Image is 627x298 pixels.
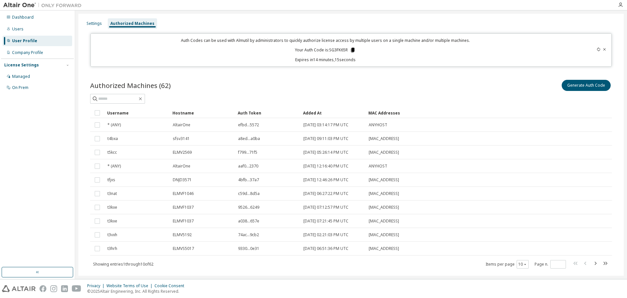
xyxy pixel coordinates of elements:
[369,150,399,155] span: [MAC_ADDRESS]
[173,232,192,237] span: ELMV5192
[369,122,387,128] span: ANYHOST
[303,246,348,251] span: [DATE] 06:51:36 PM UTC
[87,21,102,26] div: Settings
[369,219,399,224] span: [MAC_ADDRESS]
[238,108,298,118] div: Auth Token
[173,122,190,128] span: AltairOne
[12,26,24,32] div: Users
[87,283,106,289] div: Privacy
[107,122,121,128] span: * (ANY)
[40,285,46,292] img: facebook.svg
[173,246,194,251] span: ELMVS5017
[93,261,153,267] span: Showing entries 1 through 10 of 62
[238,191,260,196] span: c59d...8d5a
[154,283,188,289] div: Cookie Consent
[303,150,348,155] span: [DATE] 05:26:14 PM UTC
[4,62,39,68] div: License Settings
[295,47,356,53] p: Your Auth Code is: SG3FK65R
[238,164,258,169] span: aaf0...2370
[173,191,194,196] span: ELMVF1046
[12,38,37,44] div: User Profile
[61,285,68,292] img: linkedin.svg
[238,122,259,128] span: efbd...5572
[107,177,115,183] span: tfjxs
[303,164,348,169] span: [DATE] 12:16:40 PM UTC
[303,205,348,210] span: [DATE] 07:12:57 PM UTC
[110,21,154,26] div: Authorized Machines
[238,150,257,155] span: f799...71f5
[368,108,540,118] div: MAC Addresses
[535,260,566,269] span: Page n.
[106,283,154,289] div: Website Terms of Use
[107,108,167,118] div: Username
[95,38,556,43] p: Auth Codes can be used with Almutil by administrators to quickly authorize license access by mult...
[173,136,190,141] span: sfsv3141
[238,136,260,141] span: a8ed...a0ba
[369,164,387,169] span: ANYHOST
[562,80,611,91] button: Generate Auth Code
[303,232,348,237] span: [DATE] 02:21:03 PM UTC
[173,164,190,169] span: AltairOne
[107,191,117,196] span: t3nat
[303,136,348,141] span: [DATE] 09:11:03 PM UTC
[107,246,117,251] span: t3hrh
[107,219,117,224] span: t3kxe
[369,232,399,237] span: [MAC_ADDRESS]
[12,50,43,55] div: Company Profile
[303,219,348,224] span: [DATE] 07:21:45 PM UTC
[72,285,81,292] img: youtube.svg
[12,74,30,79] div: Managed
[107,232,117,237] span: t3vxh
[173,205,194,210] span: ELMVF1037
[172,108,233,118] div: Hostname
[303,177,348,183] span: [DATE] 12:46:26 PM UTC
[303,108,363,118] div: Added At
[369,205,399,210] span: [MAC_ADDRESS]
[87,289,188,294] p: © 2025 Altair Engineering, Inc. All Rights Reserved.
[12,85,28,90] div: On Prem
[3,2,85,9] img: Altair One
[369,136,399,141] span: [MAC_ADDRESS]
[173,219,194,224] span: ELMVF1037
[50,285,57,292] img: instagram.svg
[303,122,348,128] span: [DATE] 03:14:17 PM UTC
[107,136,118,141] span: t4bxa
[12,15,34,20] div: Dashboard
[173,177,192,183] span: DNJD3571
[486,260,529,269] span: Items per page
[303,191,348,196] span: [DATE] 06:27:22 PM UTC
[95,57,556,62] p: Expires in 14 minutes, 15 seconds
[518,262,527,267] button: 10
[107,150,117,155] span: t5kcc
[238,205,259,210] span: 9526...6249
[238,177,259,183] span: 4bfb...37a7
[369,246,399,251] span: [MAC_ADDRESS]
[2,285,36,292] img: altair_logo.svg
[238,232,259,237] span: 74ac...9cb2
[90,81,171,90] span: Authorized Machines (62)
[369,177,399,183] span: [MAC_ADDRESS]
[107,205,117,210] span: t3kxe
[173,150,192,155] span: ELMV2569
[369,191,399,196] span: [MAC_ADDRESS]
[238,246,259,251] span: 9330...0e31
[238,219,259,224] span: a038...657e
[107,164,121,169] span: * (ANY)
